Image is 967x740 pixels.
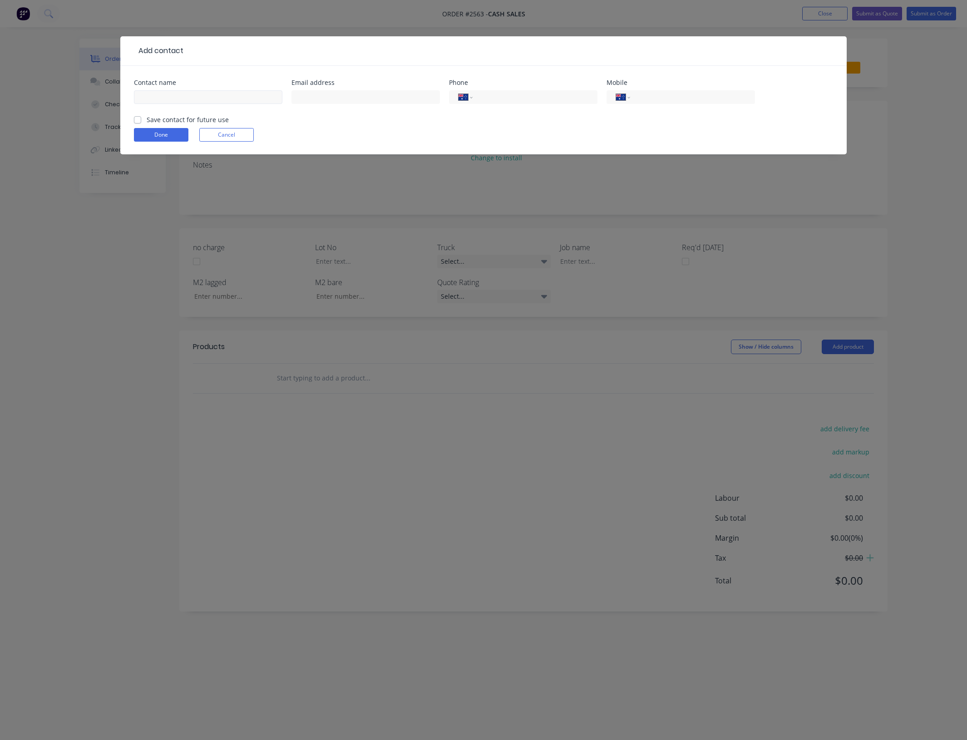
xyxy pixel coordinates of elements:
[199,128,254,142] button: Cancel
[607,79,755,86] div: Mobile
[291,79,440,86] div: Email address
[134,128,188,142] button: Done
[449,79,597,86] div: Phone
[134,79,282,86] div: Contact name
[147,115,229,124] label: Save contact for future use
[134,45,183,56] div: Add contact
